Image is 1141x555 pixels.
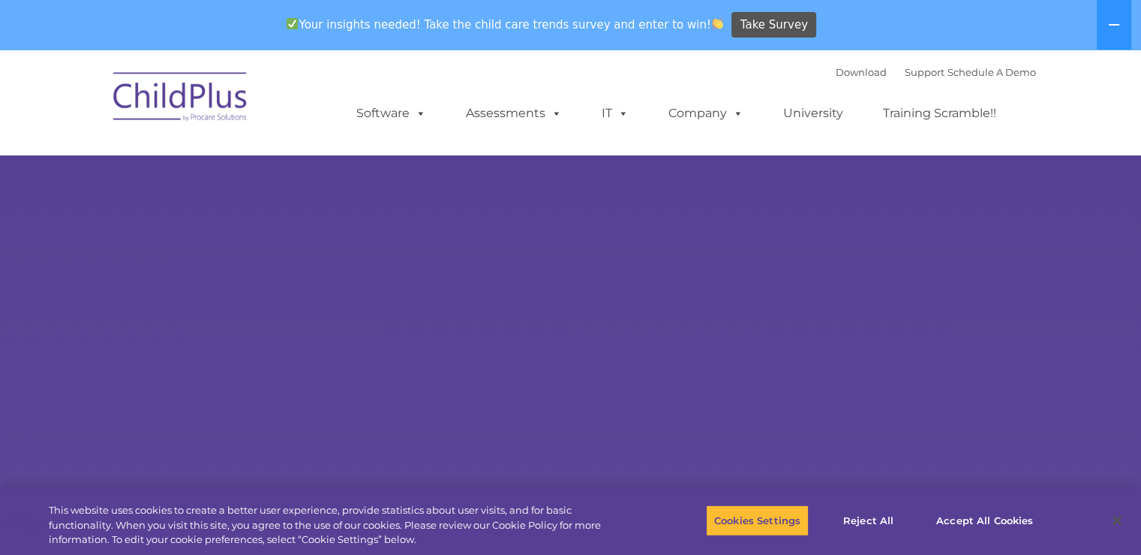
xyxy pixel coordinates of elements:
a: Assessments [451,98,577,128]
button: Reject All [821,505,915,536]
span: Take Survey [740,12,808,38]
a: Software [341,98,441,128]
div: This website uses cookies to create a better user experience, provide statistics about user visit... [49,503,628,547]
img: ✅ [287,18,298,29]
a: Take Survey [731,12,816,38]
a: IT [587,98,644,128]
a: Schedule A Demo [947,66,1036,78]
img: ChildPlus by Procare Solutions [106,62,256,137]
span: Last name [209,99,254,110]
a: Download [836,66,887,78]
button: Cookies Settings [706,505,809,536]
a: Support [905,66,944,78]
button: Close [1100,504,1133,537]
img: 👏 [712,18,723,29]
a: Training Scramble!! [868,98,1011,128]
span: Phone number [209,161,272,172]
a: Company [653,98,758,128]
button: Accept All Cookies [928,505,1041,536]
span: Your insights needed! Take the child care trends survey and enter to win! [281,10,730,39]
a: University [768,98,858,128]
font: | [836,66,1036,78]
